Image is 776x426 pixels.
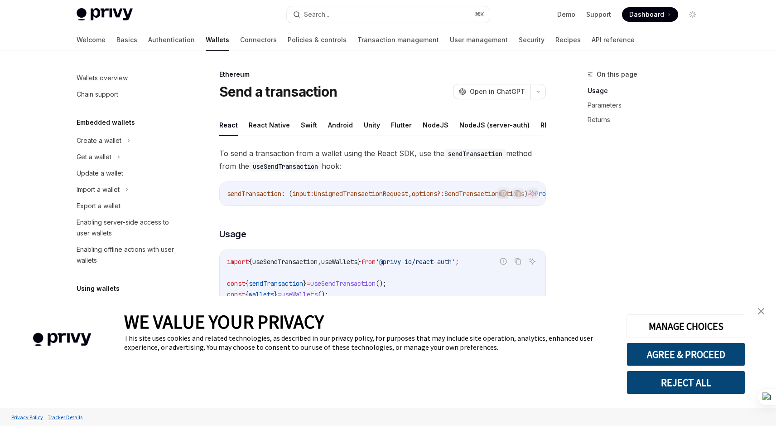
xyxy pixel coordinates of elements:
span: : [310,190,314,198]
span: } [274,290,278,299]
div: Import a wallet [77,184,120,195]
span: (); [318,290,328,299]
code: sendTransaction [444,149,506,159]
span: WE VALUE YOUR PRIVACY [124,310,324,333]
a: Wallets [206,29,229,51]
span: input [292,190,310,198]
div: Enabling offline actions with user wallets [77,244,180,266]
span: SendTransactionOptions [444,190,524,198]
button: Swift [301,114,317,136]
a: Update a wallet [69,165,185,181]
div: Create a wallet [77,135,121,146]
button: Ask AI [526,187,538,199]
span: '@privy-io/react-auth' [376,258,455,266]
a: Enabling server-side access to user wallets [69,214,185,241]
span: To send a transaction from a wallet using the React SDK, use the method from the hook: [219,147,546,172]
button: REST API [540,114,569,136]
span: useWallets [321,258,357,266]
span: ?: [437,190,444,198]
span: from [361,258,376,266]
h5: Using wallets [77,283,120,294]
span: const [227,290,245,299]
span: { [249,258,252,266]
button: Toggle dark mode [685,7,700,22]
h5: Embedded wallets [77,117,135,128]
span: } [303,279,307,288]
button: NodeJS (server-auth) [459,114,530,136]
img: close banner [758,308,764,314]
span: ; [455,258,459,266]
span: useSendTransaction [310,279,376,288]
button: Ask AI [526,255,538,267]
a: Returns [588,113,707,127]
span: On this page [597,69,637,80]
a: Welcome [77,29,106,51]
span: Usage [219,228,246,240]
span: = [278,290,281,299]
button: Unity [364,114,380,136]
div: Chain support [77,89,118,100]
a: Usage [588,83,707,98]
button: React [219,114,238,136]
a: User management [450,29,508,51]
span: } [357,258,361,266]
h1: Send a transaction [219,83,337,100]
button: Open in ChatGPT [453,84,530,99]
a: Chain support [69,86,185,103]
span: Dashboard [629,10,664,19]
a: Basics [116,29,137,51]
span: { [245,279,249,288]
code: useSendTransaction [249,162,322,171]
span: : ( [281,190,292,198]
a: Tracker Details [45,409,85,425]
span: useSendTransaction [252,258,318,266]
button: Android [328,114,353,136]
a: Export a wallet [69,198,185,214]
span: { [245,290,249,299]
span: UnsignedTransactionRequest [314,190,408,198]
button: Flutter [391,114,412,136]
span: import [227,258,249,266]
a: Demo [557,10,575,19]
button: MANAGE CHOICES [627,314,745,338]
button: Copy the contents from the code block [512,187,524,199]
div: Update a wallet [77,168,123,179]
a: Security [519,29,545,51]
a: Dashboard [622,7,678,22]
div: Get a wallet [77,152,111,162]
a: Support [586,10,611,19]
div: Enabling server-side access to user wallets [77,217,180,239]
button: React Native [249,114,290,136]
a: Privacy Policy [9,409,45,425]
span: (); [376,279,386,288]
span: , [318,258,321,266]
button: Copy the contents from the code block [512,255,524,267]
span: = [307,279,310,288]
span: , [408,190,412,198]
a: Enabling offline actions with user wallets [69,241,185,269]
div: Wallets overview [77,73,128,83]
button: Report incorrect code [497,187,509,199]
img: light logo [77,8,133,21]
button: Search...⌘K [287,6,490,23]
div: Export a wallet [77,201,120,211]
span: options [412,190,437,198]
a: Parameters [588,98,707,113]
span: const [227,279,245,288]
a: close banner [752,302,770,320]
button: NodeJS [423,114,448,136]
a: Authentication [148,29,195,51]
div: This site uses cookies and related technologies, as described in our privacy policy, for purposes... [124,333,613,352]
span: ⌘ K [475,11,484,18]
button: AGREE & PROCEED [627,343,745,366]
div: Ethereum [219,70,546,79]
div: Search... [304,9,329,20]
span: wallets [249,290,274,299]
span: Open in ChatGPT [470,87,525,96]
span: sendTransaction [249,279,303,288]
a: Recipes [555,29,581,51]
a: API reference [592,29,635,51]
button: REJECT ALL [627,371,745,394]
a: Transaction management [357,29,439,51]
a: Wallets overview [69,70,185,86]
